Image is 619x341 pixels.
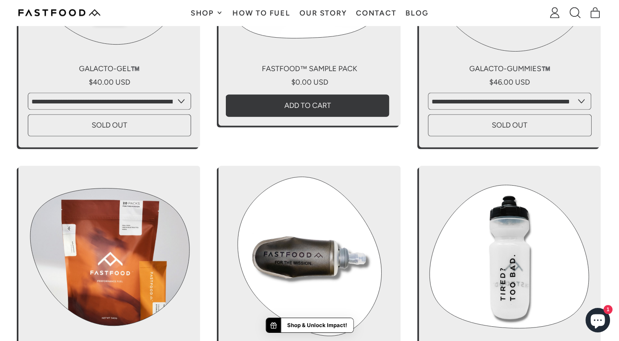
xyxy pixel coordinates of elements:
[428,114,591,137] button: Sold Out
[18,9,100,16] img: Fastfood
[28,114,191,137] button: Sold Out
[492,121,527,130] span: Sold Out
[583,308,612,334] inbox-online-store-chat: Shopify online store chat
[191,9,216,17] span: Shop
[92,121,127,130] span: Sold Out
[228,93,391,115] button: Add to Cart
